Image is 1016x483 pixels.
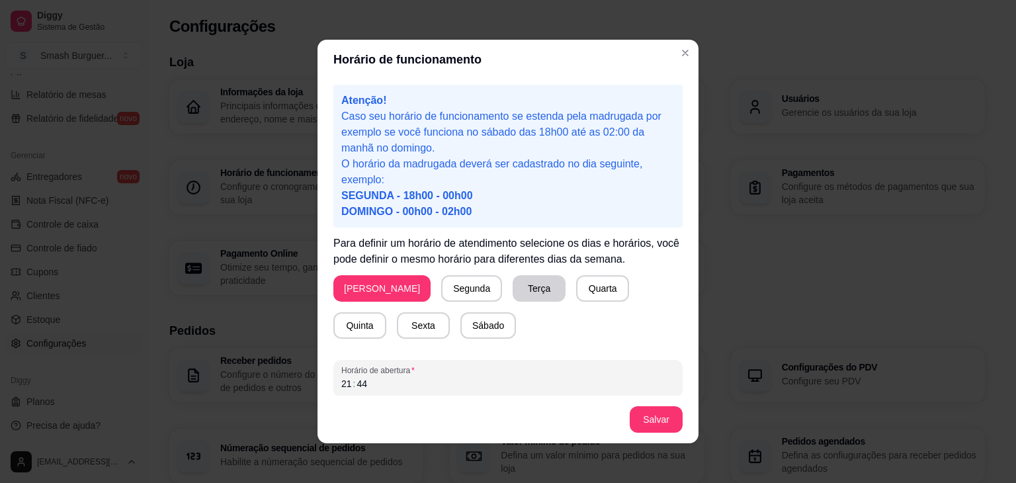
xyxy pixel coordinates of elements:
span: SEGUNDA - 18h00 - 00h00 [341,190,473,201]
p: O horário da madrugada deverá ser cadastrado no dia seguinte, exemplo: [341,156,675,220]
p: Para definir um horário de atendimento selecione os dias e horários, você pode definir o mesmo ho... [333,236,683,267]
button: Sexta [397,312,450,339]
p: Caso seu horário de funcionamento se estenda pela madrugada por exemplo se você funciona no sábad... [341,109,675,156]
button: [PERSON_NAME] [333,275,431,302]
button: Sábado [460,312,516,339]
header: Horário de funcionamento [317,40,698,79]
button: Quarta [576,275,629,302]
span: DOMINGO - 00h00 - 02h00 [341,206,472,217]
button: Salvar [630,406,683,433]
span: Horário de abertura [341,365,675,376]
div: hour, [340,377,353,390]
button: Quinta [333,312,386,339]
button: Segunda [441,275,502,302]
div: minute, [355,377,368,390]
p: Atenção! [341,93,675,109]
button: Close [675,42,696,64]
button: Terça [513,275,566,302]
div: : [352,377,357,390]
